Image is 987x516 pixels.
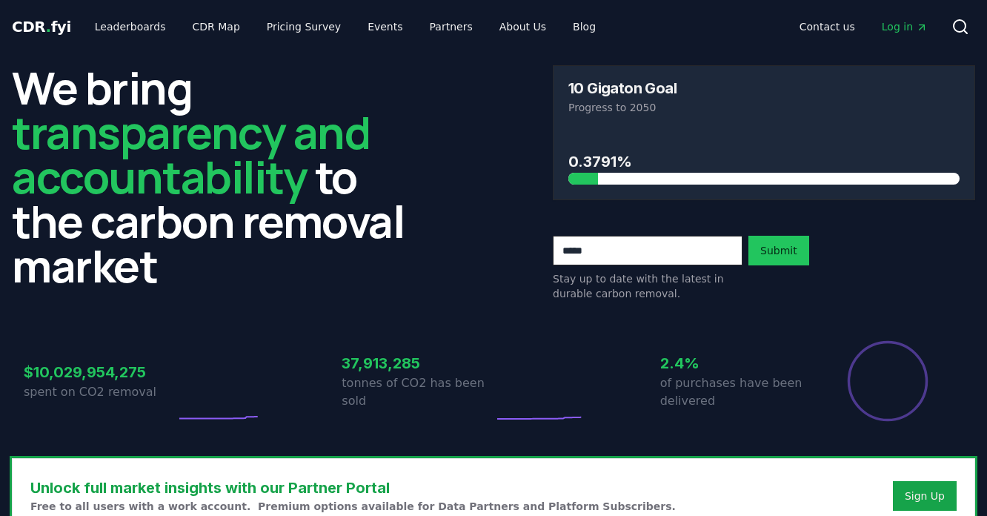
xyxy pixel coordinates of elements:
[12,16,71,37] a: CDR.fyi
[788,13,867,40] a: Contact us
[846,340,929,423] div: Percentage of sales delivered
[181,13,252,40] a: CDR Map
[24,361,176,383] h3: $10,029,954,275
[83,13,178,40] a: Leaderboards
[488,13,558,40] a: About Us
[748,236,809,265] button: Submit
[788,13,940,40] nav: Main
[561,13,608,40] a: Blog
[882,19,928,34] span: Log in
[24,383,176,401] p: spent on CO2 removal
[568,100,960,115] p: Progress to 2050
[660,374,812,410] p: of purchases have been delivered
[255,13,353,40] a: Pricing Survey
[12,18,71,36] span: CDR fyi
[418,13,485,40] a: Partners
[30,477,676,499] h3: Unlock full market insights with our Partner Portal
[46,18,51,36] span: .
[870,13,940,40] a: Log in
[905,489,945,503] a: Sign Up
[30,499,676,514] p: Free to all users with a work account. Premium options available for Data Partners and Platform S...
[568,81,677,96] h3: 10 Gigaton Goal
[12,65,434,288] h2: We bring to the carbon removal market
[568,150,960,173] h3: 0.3791%
[83,13,608,40] nav: Main
[893,481,957,511] button: Sign Up
[356,13,414,40] a: Events
[342,374,493,410] p: tonnes of CO2 has been sold
[342,352,493,374] h3: 37,913,285
[660,352,812,374] h3: 2.4%
[553,271,742,301] p: Stay up to date with the latest in durable carbon removal.
[12,102,370,207] span: transparency and accountability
